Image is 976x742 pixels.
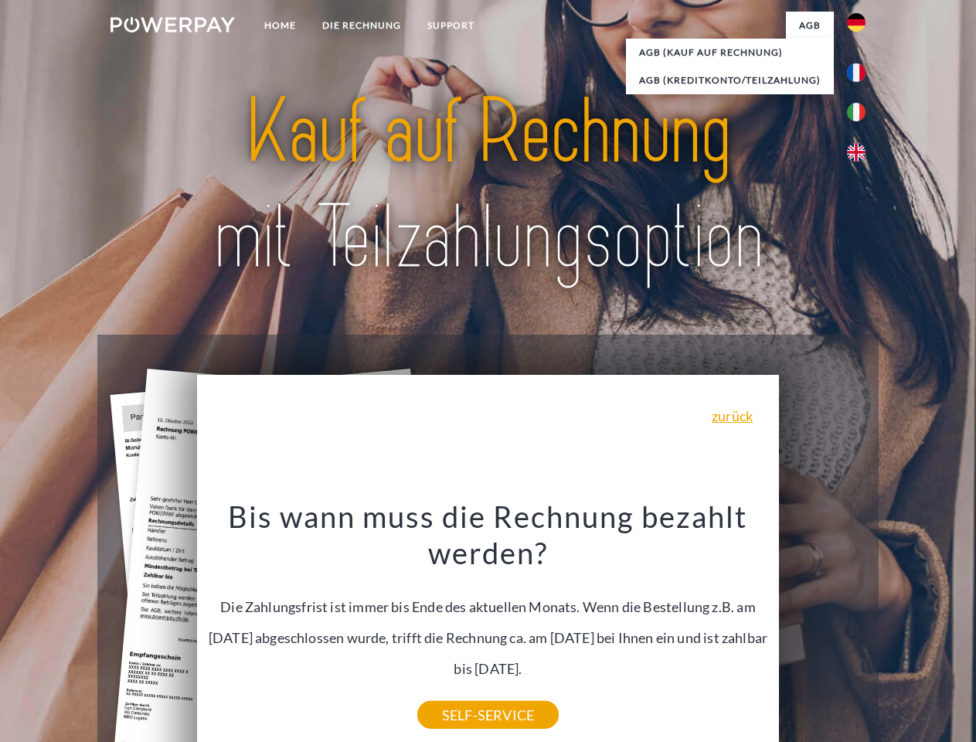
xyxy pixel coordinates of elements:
[309,12,414,39] a: DIE RECHNUNG
[626,66,834,94] a: AGB (Kreditkonto/Teilzahlung)
[847,63,865,82] img: fr
[111,17,235,32] img: logo-powerpay-white.svg
[626,39,834,66] a: AGB (Kauf auf Rechnung)
[847,143,865,162] img: en
[206,498,770,572] h3: Bis wann muss die Rechnung bezahlt werden?
[414,12,488,39] a: SUPPORT
[786,12,834,39] a: agb
[206,498,770,715] div: Die Zahlungsfrist ist immer bis Ende des aktuellen Monats. Wenn die Bestellung z.B. am [DATE] abg...
[148,74,828,296] img: title-powerpay_de.svg
[712,409,753,423] a: zurück
[847,13,865,32] img: de
[417,701,559,729] a: SELF-SERVICE
[847,103,865,121] img: it
[251,12,309,39] a: Home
